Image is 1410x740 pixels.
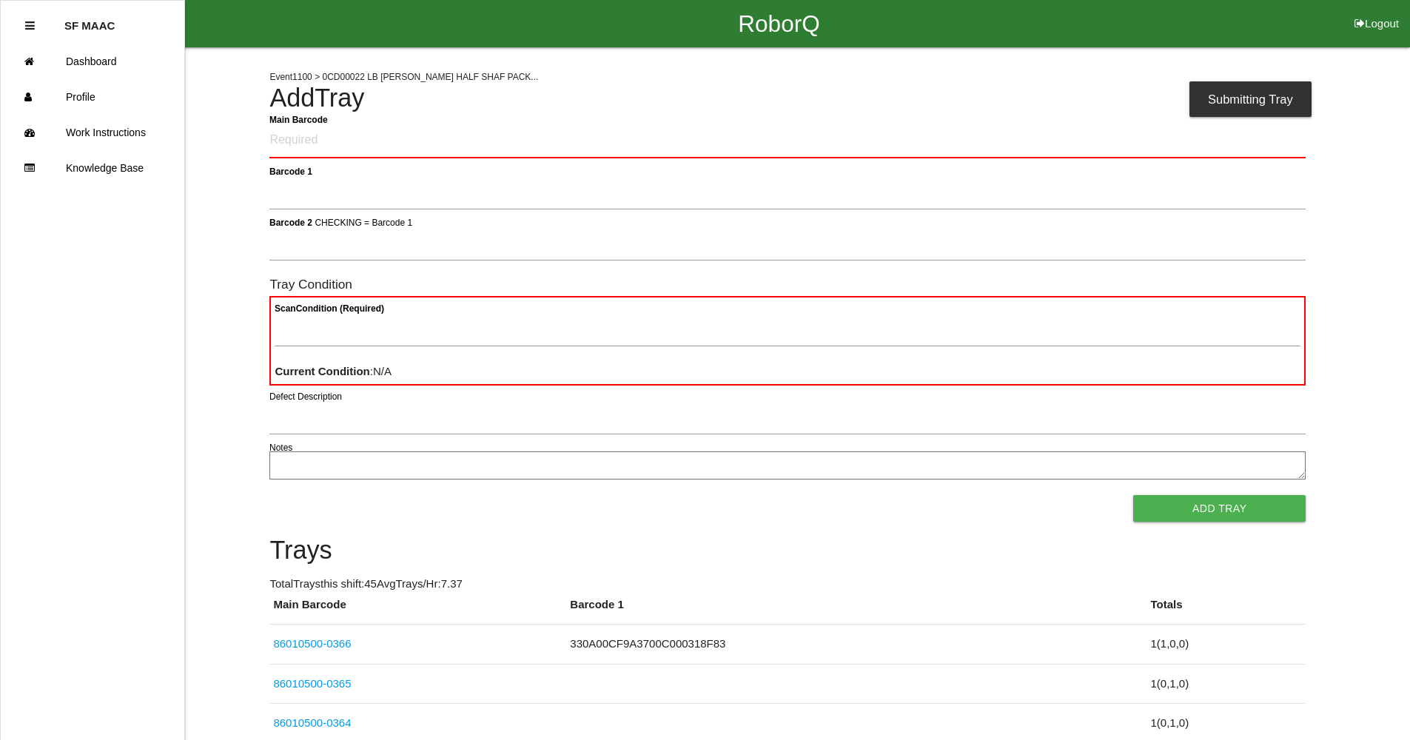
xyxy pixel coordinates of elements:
[269,72,538,82] span: Event 1100 > 0CD00022 LB [PERSON_NAME] HALF SHAF PACK...
[25,8,35,44] div: Close
[273,677,351,690] a: 86010500-0365
[269,84,1306,112] h4: Add Tray
[269,441,292,454] label: Notes
[64,8,115,32] p: SF MAAC
[1147,625,1306,665] td: 1 ( 1 , 0 , 0 )
[1,44,184,79] a: Dashboard
[269,124,1306,158] input: Required
[269,166,312,176] b: Barcode 1
[315,217,413,227] span: CHECKING = Barcode 1
[275,303,384,314] b: Scan Condition (Required)
[273,637,351,650] a: 86010500-0366
[566,625,1147,665] td: 330A00CF9A3700C000318F83
[1133,495,1306,522] button: Add Tray
[273,716,351,729] a: 86010500-0364
[275,365,369,377] b: Current Condition
[1189,81,1312,117] div: Submitting Tray
[269,217,312,227] b: Barcode 2
[269,576,1306,593] p: Total Trays this shift: 45 Avg Trays /Hr: 7.37
[1,115,184,150] a: Work Instructions
[269,114,328,124] b: Main Barcode
[275,365,392,377] span: : N/A
[269,596,566,625] th: Main Barcode
[1147,664,1306,704] td: 1 ( 0 , 1 , 0 )
[566,596,1147,625] th: Barcode 1
[269,536,1306,565] h4: Trays
[269,277,1306,292] h6: Tray Condition
[1,79,184,115] a: Profile
[269,390,342,403] label: Defect Description
[1147,596,1306,625] th: Totals
[1,150,184,186] a: Knowledge Base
